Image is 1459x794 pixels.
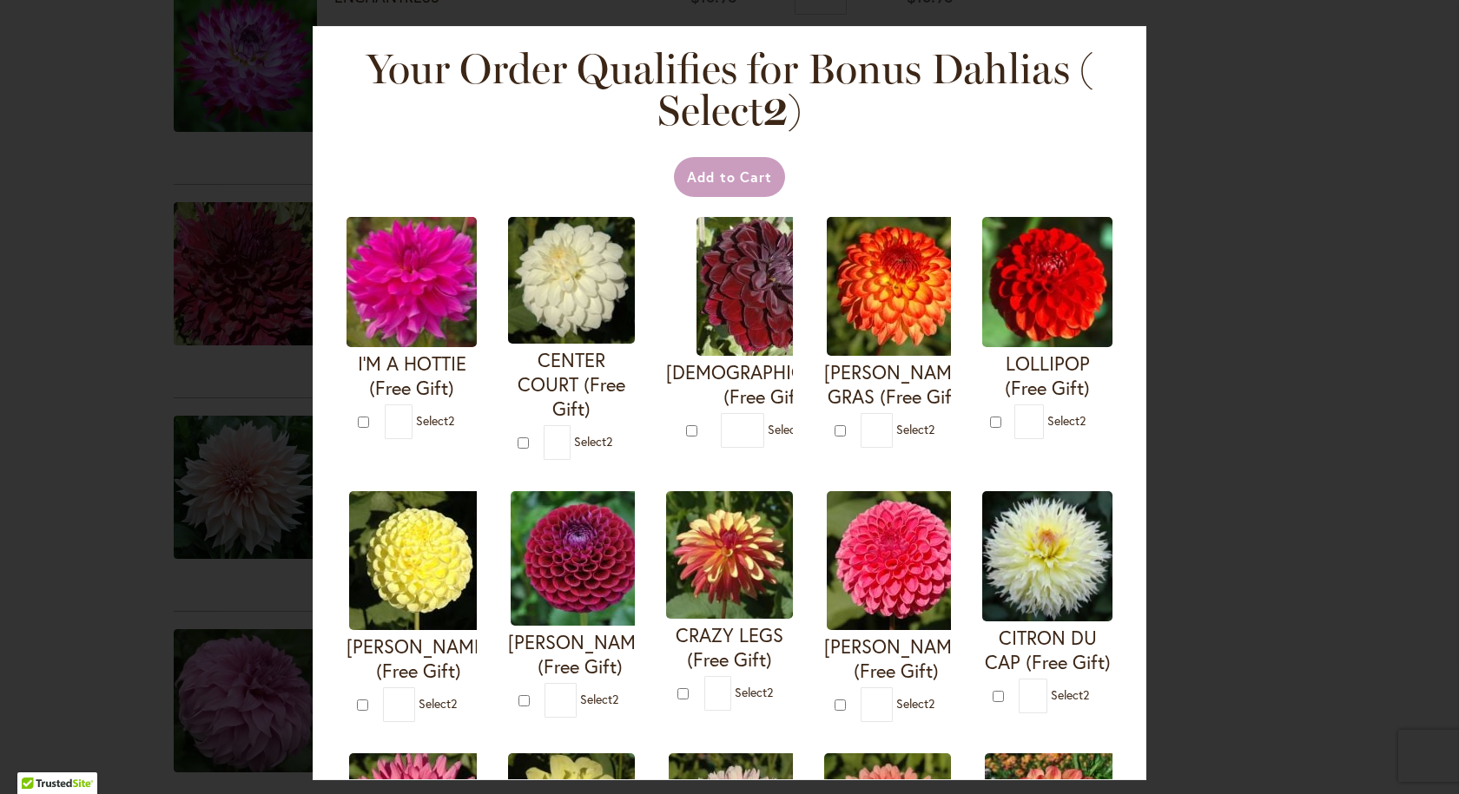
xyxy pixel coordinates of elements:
[982,491,1112,621] img: CITRON DU CAP (Free Gift)
[982,351,1112,400] h4: LOLLIPOP (Free Gift)
[13,732,62,781] iframe: Launch Accessibility Center
[508,348,635,421] h4: CENTER COURT (Free Gift)
[696,217,835,356] img: VOODOO (Free Gift)
[763,85,788,135] span: 2
[982,217,1112,347] img: LOLLIPOP (Free Gift)
[928,421,934,437] span: 2
[416,412,454,429] span: Select
[666,360,865,409] h4: [DEMOGRAPHIC_DATA] (Free Gift)
[448,412,454,429] span: 2
[580,691,618,707] span: Select
[606,433,612,449] span: 2
[827,217,966,356] img: MARDY GRAS (Free Gift)
[347,217,477,347] img: I'M A HOTTIE (Free Gift)
[612,691,618,707] span: 2
[827,491,966,630] img: REBECCA LYNN (Free Gift)
[349,491,488,630] img: NETTIE (Free Gift)
[1083,686,1089,703] span: 2
[1079,412,1086,429] span: 2
[666,491,793,619] img: CRAZY LEGS (Free Gift)
[508,630,652,679] h4: [PERSON_NAME] (Free Gift)
[666,623,793,672] h4: CRAZY LEGS (Free Gift)
[896,695,934,712] span: Select
[767,683,773,699] span: 2
[768,421,806,437] span: Select
[824,360,968,409] h4: [PERSON_NAME] GRAS (Free Gift)
[508,217,635,344] img: CENTER COURT (Free Gift)
[574,433,612,449] span: Select
[347,634,491,683] h4: [PERSON_NAME] (Free Gift)
[928,695,934,712] span: 2
[1051,686,1089,703] span: Select
[347,351,477,400] h4: I'M A HOTTIE (Free Gift)
[824,634,968,683] h4: [PERSON_NAME] (Free Gift)
[365,48,1094,131] h2: Your Order Qualifies for Bonus Dahlias ( Select )
[735,683,773,699] span: Select
[511,491,650,626] img: IVANETTI (Free Gift)
[1047,412,1086,429] span: Select
[982,626,1112,674] h4: CITRON DU CAP (Free Gift)
[451,695,457,712] span: 2
[896,421,934,437] span: Select
[419,695,457,712] span: Select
